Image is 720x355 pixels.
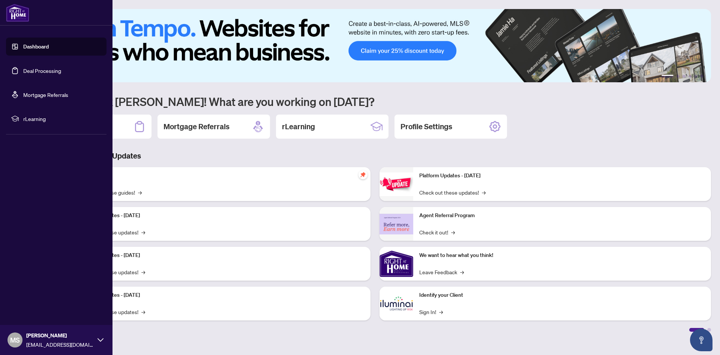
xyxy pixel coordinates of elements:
[690,329,712,351] button: Open asap
[26,331,94,340] span: [PERSON_NAME]
[419,251,705,260] p: We want to hear what you think!
[39,94,711,109] h1: Welcome back [PERSON_NAME]! What are you working on [DATE]?
[379,247,413,281] img: We want to hear what you think!
[661,75,673,78] button: 1
[682,75,685,78] button: 3
[700,75,703,78] button: 6
[79,251,364,260] p: Platform Updates - [DATE]
[419,228,455,236] a: Check it out!→
[688,75,691,78] button: 4
[138,188,142,196] span: →
[400,121,452,132] h2: Profile Settings
[23,115,101,123] span: rLearning
[26,340,94,349] span: [EMAIL_ADDRESS][DOMAIN_NAME]
[419,291,705,299] p: Identify your Client
[482,188,486,196] span: →
[141,308,145,316] span: →
[6,4,29,22] img: logo
[23,43,49,50] a: Dashboard
[23,91,68,98] a: Mortgage Referrals
[379,172,413,196] img: Platform Updates - June 23, 2025
[10,335,20,345] span: MS
[39,9,711,82] img: Slide 0
[419,188,486,196] a: Check out these updates!→
[141,228,145,236] span: →
[379,214,413,234] img: Agent Referral Program
[379,287,413,320] img: Identify your Client
[439,308,443,316] span: →
[39,151,711,161] h3: Brokerage & Industry Updates
[23,67,61,74] a: Deal Processing
[141,268,145,276] span: →
[358,170,367,179] span: pushpin
[419,172,705,180] p: Platform Updates - [DATE]
[163,121,229,132] h2: Mortgage Referrals
[676,75,679,78] button: 2
[79,291,364,299] p: Platform Updates - [DATE]
[419,268,464,276] a: Leave Feedback→
[460,268,464,276] span: →
[419,211,705,220] p: Agent Referral Program
[282,121,315,132] h2: rLearning
[694,75,697,78] button: 5
[79,172,364,180] p: Self-Help
[451,228,455,236] span: →
[79,211,364,220] p: Platform Updates - [DATE]
[419,308,443,316] a: Sign In!→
